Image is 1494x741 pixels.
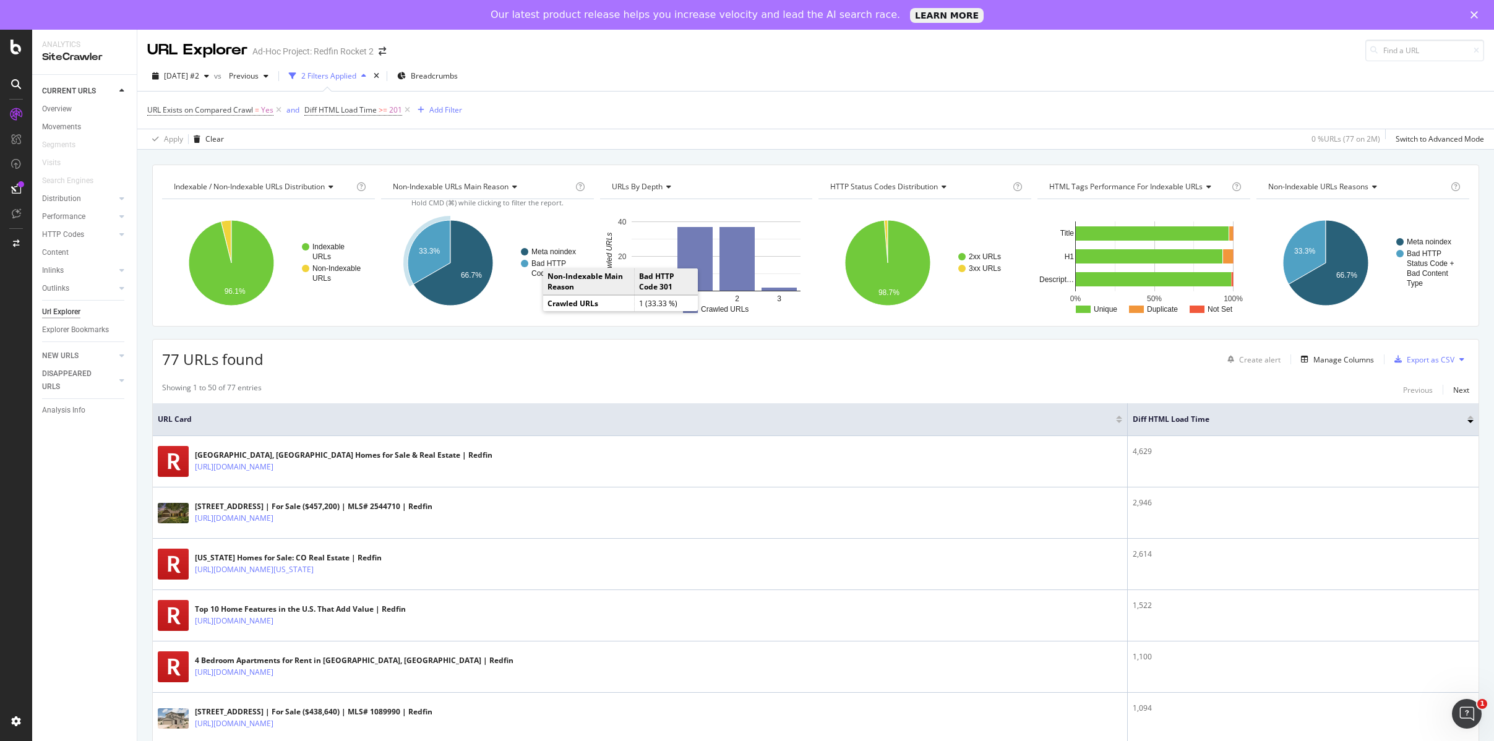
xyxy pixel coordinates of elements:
[1407,238,1451,246] text: Meta noindex
[42,121,81,134] div: Movements
[531,269,564,278] text: Code 301
[158,414,1113,425] span: URL Card
[634,268,698,295] td: Bad HTTP Code 301
[1407,269,1448,278] text: Bad Content
[42,367,105,393] div: DISAPPEARED URLS
[491,9,900,21] div: Our latest product release helps you increase velocity and lead the AI search race.
[195,501,432,512] div: [STREET_ADDRESS] | For Sale ($457,200) | MLS# 2544710 | Redfin
[42,192,116,205] a: Distribution
[42,156,73,169] a: Visits
[878,288,899,297] text: 98.7%
[1407,279,1423,288] text: Type
[1407,259,1454,268] text: Status Code +
[1070,294,1081,303] text: 0%
[42,228,84,241] div: HTTP Codes
[42,156,61,169] div: Visits
[1266,177,1448,197] h4: Non-Indexable URLs Reasons
[830,181,938,192] span: HTTP Status Codes Distribution
[379,105,387,115] span: >=
[42,282,69,295] div: Outlinks
[42,246,128,259] a: Content
[1365,40,1484,61] input: Find a URL
[42,349,79,362] div: NEW URLS
[701,305,749,314] text: Crawled URLs
[42,306,80,319] div: Url Explorer
[158,651,189,682] img: main image
[1239,354,1281,365] div: Create alert
[312,242,345,251] text: Indexable
[381,209,592,317] svg: A chart.
[162,349,264,369] span: 77 URLs found
[1407,354,1454,365] div: Export as CSV
[1133,600,1474,611] div: 1,522
[1037,209,1248,317] svg: A chart.
[158,600,189,631] img: main image
[1060,229,1075,238] text: Title
[828,177,1010,197] h4: HTTP Status Codes Distribution
[174,181,325,192] span: Indexable / Non-Indexable URLs distribution
[1133,414,1449,425] span: Diff HTML Load Time
[1312,134,1380,144] div: 0 % URLs ( 77 on 2M )
[195,615,273,627] a: [URL][DOMAIN_NAME]
[225,287,246,296] text: 96.1%
[531,247,576,256] text: Meta noindex
[42,323,128,336] a: Explorer Bookmarks
[301,71,356,81] div: 2 Filters Applied
[1133,497,1474,508] div: 2,946
[600,209,811,317] div: A chart.
[605,233,614,280] text: Crawled URLs
[42,306,128,319] a: Url Explorer
[392,66,463,86] button: Breadcrumbs
[42,323,109,336] div: Explorer Bookmarks
[429,105,462,115] div: Add Filter
[42,40,127,50] div: Analytics
[411,198,564,207] span: Hold CMD (⌘) while clicking to filter the report.
[389,101,402,119] span: 201
[284,66,371,86] button: 2 Filters Applied
[304,105,377,115] span: Diff HTML Load Time
[1477,699,1487,709] span: 1
[312,264,361,273] text: Non-Indexable
[42,246,69,259] div: Content
[1256,209,1467,317] svg: A chart.
[195,461,273,473] a: [URL][DOMAIN_NAME]
[171,177,354,197] h4: Indexable / Non-Indexable URLs Distribution
[1208,305,1233,314] text: Not Set
[158,446,189,477] img: main image
[224,71,259,81] span: Previous
[214,71,224,81] span: vs
[147,40,247,61] div: URL Explorer
[205,134,224,144] div: Clear
[1452,699,1482,729] iframe: Intercom live chat
[42,139,88,152] a: Segments
[162,209,373,317] svg: A chart.
[1222,349,1281,369] button: Create alert
[147,105,253,115] span: URL Exists on Compared Crawl
[419,247,440,255] text: 33.3%
[312,274,331,283] text: URLs
[1403,385,1433,395] div: Previous
[910,8,984,23] a: LEARN MORE
[42,349,116,362] a: NEW URLS
[147,66,214,86] button: [DATE] #2
[1453,382,1469,397] button: Next
[531,259,566,268] text: Bad HTTP
[195,552,382,563] div: [US_STATE] Homes for Sale: CO Real Estate | Redfin
[393,181,509,192] span: Non-Indexable URLs Main Reason
[1047,177,1229,197] h4: HTML Tags Performance for Indexable URLs
[1296,352,1374,367] button: Manage Columns
[164,71,199,81] span: 2025 Aug. 22nd #2
[42,264,116,277] a: Inlinks
[162,382,262,397] div: Showing 1 to 50 of 77 entries
[1396,134,1484,144] div: Switch to Advanced Mode
[42,85,96,98] div: CURRENT URLS
[1133,549,1474,560] div: 2,614
[42,210,116,223] a: Performance
[42,121,128,134] a: Movements
[1039,275,1074,284] text: Descript…
[286,104,299,116] button: and
[1224,294,1243,303] text: 100%
[390,177,573,197] h4: Non-Indexable URLs Main Reason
